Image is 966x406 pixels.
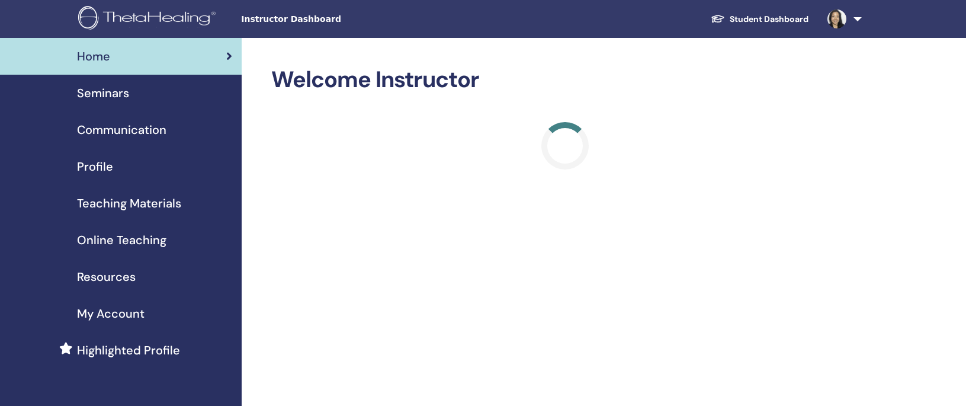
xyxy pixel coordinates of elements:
span: Seminars [77,84,129,102]
img: graduation-cap-white.svg [711,14,725,24]
span: Online Teaching [77,231,166,249]
span: Instructor Dashboard [241,13,419,25]
span: Highlighted Profile [77,341,180,359]
span: Profile [77,158,113,175]
span: Communication [77,121,166,139]
a: Student Dashboard [701,8,818,30]
img: logo.png [78,6,220,33]
span: Resources [77,268,136,286]
img: default.jpg [827,9,846,28]
span: Home [77,47,110,65]
h2: Welcome Instructor [271,66,859,94]
span: Teaching Materials [77,194,181,212]
span: My Account [77,305,145,322]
